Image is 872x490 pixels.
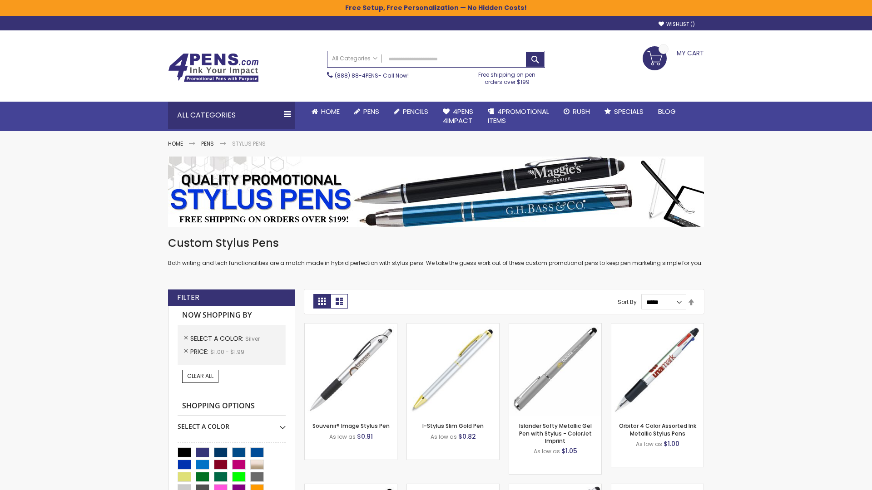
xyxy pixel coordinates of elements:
[327,51,382,66] a: All Categories
[168,236,704,250] h1: Custom Stylus Pens
[519,422,592,444] a: Islander Softy Metallic Gel Pen with Stylus - ColorJet Imprint
[312,422,390,430] a: Souvenir® Image Stylus Pen
[664,439,679,448] span: $1.00
[651,102,683,122] a: Blog
[168,157,704,227] img: Stylus Pens
[407,323,499,331] a: I-Stylus-Slim-Gold-Silver
[618,298,637,306] label: Sort By
[168,53,259,82] img: 4Pens Custom Pens and Promotional Products
[329,433,356,441] span: As low as
[168,102,295,129] div: All Categories
[305,323,397,416] img: Souvenir® Image Stylus Pen-Silver
[636,440,662,448] span: As low as
[619,422,696,437] a: Orbitor 4 Color Assorted Ink Metallic Stylus Pens
[556,102,597,122] a: Rush
[305,323,397,331] a: Souvenir® Image Stylus Pen-Silver
[611,323,704,416] img: Orbitor 4 Color Assorted Ink Metallic Stylus Pens-Silver
[177,293,199,303] strong: Filter
[611,323,704,331] a: Orbitor 4 Color Assorted Ink Metallic Stylus Pens-Silver
[332,55,377,62] span: All Categories
[614,107,644,116] span: Specials
[561,446,577,456] span: $1.05
[534,447,560,455] span: As low as
[658,107,676,116] span: Blog
[190,334,245,343] span: Select A Color
[178,306,286,325] strong: Now Shopping by
[436,102,481,131] a: 4Pens4impact
[422,422,484,430] a: I-Stylus Slim Gold Pen
[313,294,331,309] strong: Grid
[245,335,260,343] span: Silver
[168,140,183,147] a: Home
[187,372,213,380] span: Clear All
[659,21,695,28] a: Wishlist
[481,102,556,131] a: 4PROMOTIONALITEMS
[403,107,428,116] span: Pencils
[458,432,476,441] span: $0.82
[347,102,386,122] a: Pens
[573,107,590,116] span: Rush
[386,102,436,122] a: Pencils
[335,72,409,79] span: - Call Now!
[488,107,549,125] span: 4PROMOTIONAL ITEMS
[178,397,286,416] strong: Shopping Options
[443,107,473,125] span: 4Pens 4impact
[431,433,457,441] span: As low as
[509,323,601,331] a: Islander Softy Metallic Gel Pen with Stylus - ColorJet Imprint-Silver
[304,102,347,122] a: Home
[321,107,340,116] span: Home
[363,107,379,116] span: Pens
[210,348,244,356] span: $1.00 - $1.99
[201,140,214,147] a: Pens
[182,370,218,382] a: Clear All
[178,416,286,431] div: Select A Color
[407,323,499,416] img: I-Stylus-Slim-Gold-Silver
[232,140,266,147] strong: Stylus Pens
[335,72,378,79] a: (888) 88-4PENS
[168,236,704,267] div: Both writing and tech functionalities are a match made in hybrid perfection with stylus pens. We ...
[509,323,601,416] img: Islander Softy Metallic Gel Pen with Stylus - ColorJet Imprint-Silver
[357,432,373,441] span: $0.91
[469,68,545,86] div: Free shipping on pen orders over $199
[190,347,210,356] span: Price
[597,102,651,122] a: Specials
